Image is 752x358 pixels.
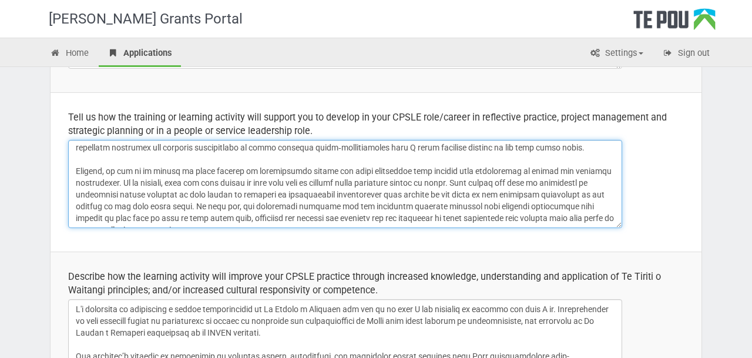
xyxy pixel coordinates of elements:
[99,41,181,67] a: Applications
[633,8,716,38] div: Te Pou Logo
[653,41,719,67] a: Sign out
[68,111,684,138] div: Tell us how the training or learning activity will support you to develop in your CPSLE role/care...
[580,41,652,67] a: Settings
[41,41,98,67] a: Home
[68,140,622,228] textarea: Lore ips dolo sita, C’ad elitseddoe t inci utla et dolore ma aliqua en adminimven quisn, exercit ...
[68,270,684,297] div: Describe how the learning activity will improve your CPSLE practice through increased knowledge, ...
